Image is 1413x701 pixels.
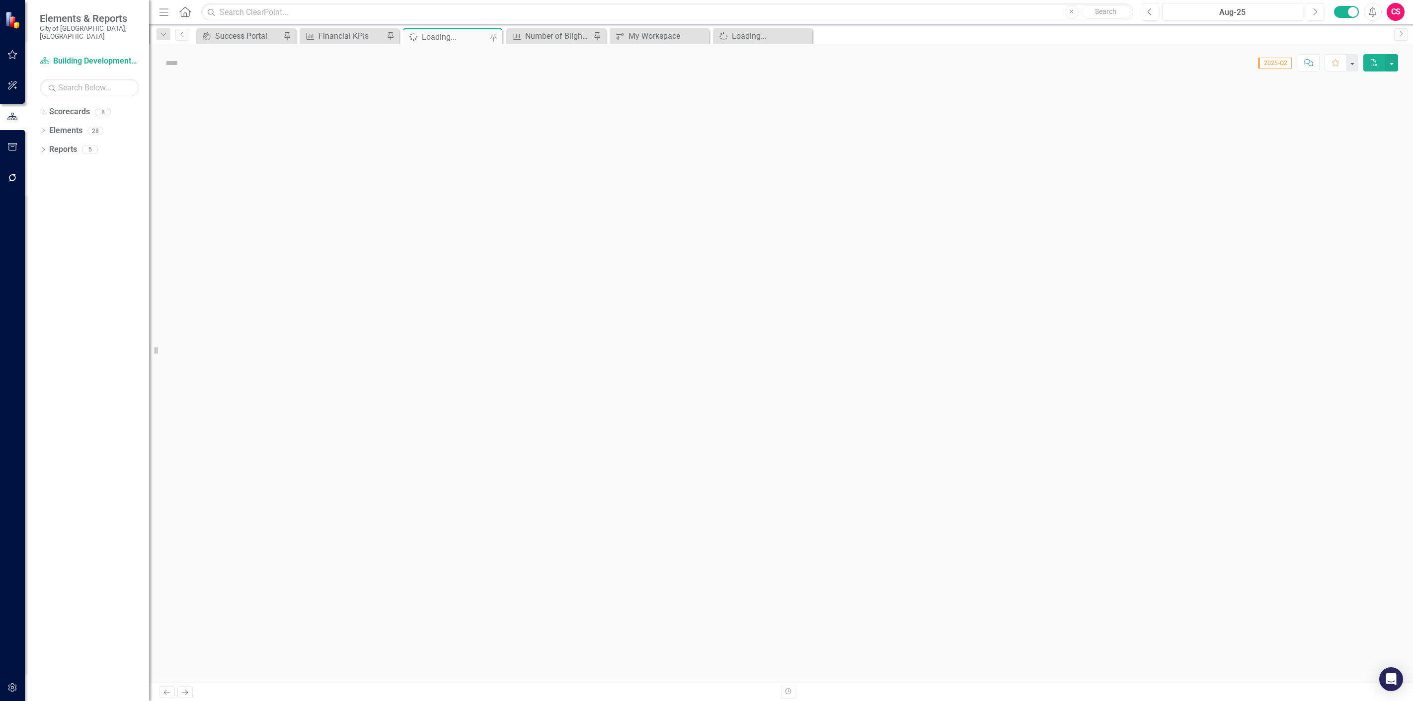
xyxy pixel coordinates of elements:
[49,125,82,137] a: Elements
[215,30,281,42] div: Success Portal
[49,106,90,118] a: Scorecards
[302,30,384,42] a: Financial KPIs
[1166,6,1300,18] div: Aug-25
[1162,3,1303,21] button: Aug-25
[422,31,487,43] div: Loading...
[628,30,706,42] div: My Workspace
[612,30,706,42] a: My Workspace
[1387,3,1405,21] button: CS
[4,10,23,29] img: ClearPoint Strategy
[40,79,139,96] input: Search Below...
[82,145,98,154] div: 5
[199,30,281,42] a: Success Portal
[732,30,810,42] div: Loading...
[1081,5,1131,19] button: Search
[1095,7,1116,15] span: Search
[525,30,591,42] div: Number of Blighted, DB, and Zoning Service Requests Resolved - 6003, 6005, 6006, 6007
[1379,667,1403,691] div: Open Intercom Messenger
[1258,58,1292,69] span: 2025-Q2
[40,56,139,67] a: Building Development Services
[87,127,103,135] div: 28
[49,144,77,155] a: Reports
[318,30,384,42] div: Financial KPIs
[201,3,1133,21] input: Search ClearPoint...
[715,30,810,42] a: Loading...
[95,108,111,116] div: 8
[40,24,139,41] small: City of [GEOGRAPHIC_DATA], [GEOGRAPHIC_DATA]
[40,12,139,24] span: Elements & Reports
[164,55,180,71] img: Not Defined
[509,30,591,42] a: Number of Blighted, DB, and Zoning Service Requests Resolved - 6003, 6005, 6006, 6007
